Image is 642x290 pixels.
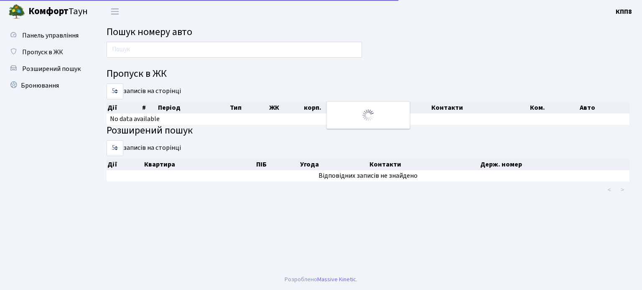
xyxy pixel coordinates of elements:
td: Відповідних записів не знайдено [107,170,629,182]
img: logo.png [8,3,25,20]
label: записів на сторінці [107,140,181,156]
th: # [141,102,157,113]
th: Контакти [431,102,530,113]
a: Пропуск в ЖК [4,44,88,61]
th: ЖК [268,102,303,113]
td: No data available [107,113,629,125]
button: Переключити навігацію [104,5,125,18]
input: Пошук [107,42,362,58]
a: Massive Kinetic [317,275,356,284]
th: ПІБ [255,159,299,170]
th: Угода [299,159,368,170]
a: Бронювання [4,77,88,94]
span: Бронювання [21,81,59,90]
th: Квартира [143,159,255,170]
b: Комфорт [28,5,69,18]
th: ПІБ [395,102,431,113]
a: Панель управління [4,27,88,44]
span: Пропуск в ЖК [22,48,63,57]
label: записів на сторінці [107,83,181,99]
h4: Пропуск в ЖК [107,68,629,80]
select: записів на сторінці [107,83,123,99]
th: Тип [229,102,269,113]
select: записів на сторінці [107,140,123,156]
b: КПП8 [616,7,632,16]
th: Ком. [529,102,578,113]
th: Держ. номер [479,159,629,170]
th: корп. [303,102,360,113]
a: КПП8 [616,7,632,17]
span: Розширений пошук [22,64,81,73]
th: Авто [579,102,629,113]
span: Таун [28,5,88,19]
h4: Розширений пошук [107,125,629,137]
div: Розроблено . [285,275,357,284]
span: Панель управління [22,31,79,40]
th: Контакти [369,159,480,170]
th: Дії [107,102,141,113]
a: Розширений пошук [4,61,88,77]
span: Пошук номеру авто [107,25,192,39]
th: Період [157,102,229,113]
th: Дії [107,159,143,170]
img: Обробка... [362,108,375,122]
